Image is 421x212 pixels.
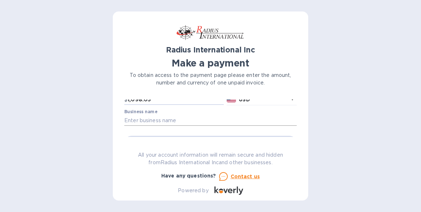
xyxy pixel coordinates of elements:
label: Business name [124,110,157,114]
p: All your account information will remain secure and hidden from Radius International Inc and othe... [124,151,297,166]
img: USD [227,97,236,102]
h1: Make a payment [124,57,297,69]
input: 0.00 [128,95,224,105]
p: $ [124,96,128,103]
b: Have any questions? [161,173,216,179]
b: Radius International Inc [166,45,255,54]
u: Contact us [231,174,260,179]
b: USD [239,97,250,102]
input: Enter business name [124,115,297,126]
p: Powered by [178,187,208,194]
p: To obtain access to the payment page please enter the amount, number and currency of one unpaid i... [124,72,297,87]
